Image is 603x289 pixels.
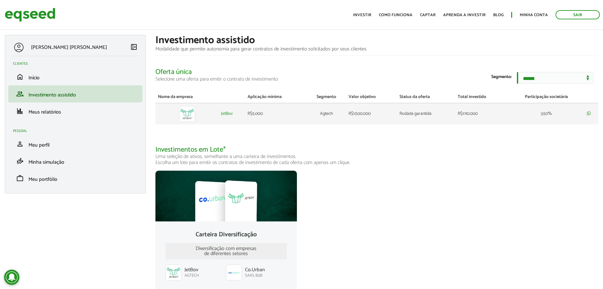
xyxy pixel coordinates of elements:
a: Como funciona [379,13,412,17]
p: SaaS B2B [226,273,286,278]
span: group [16,90,24,98]
td: R$1.500.000 [346,103,397,124]
span: Meu portfólio [28,175,57,184]
a: homeInício [13,73,138,81]
p: Modalidade que permite autonomia para gerar contratos de investimento solicitados por seus clientes [155,46,598,52]
h2: Clientes [13,62,142,66]
td: R$1.110.000 [455,103,508,124]
td: Rodada garantida [397,103,455,124]
span: Meus relatórios [28,108,61,116]
li: Meu perfil [8,135,142,153]
span: finance [16,107,24,115]
div: Carteira Diversificação [166,232,286,238]
td: R$5.000 [245,103,307,124]
a: Captar [420,13,436,17]
h2: Oferta única [155,68,598,82]
li: Meu portfólio [8,170,142,187]
div: Diversificação com empresas de diferentes setores [166,243,286,259]
h2: Pessoal [13,129,142,133]
a: Investir [353,13,371,17]
a: Sair [556,10,600,19]
img: avatar-co.urban_.jpg [226,265,242,280]
a: Compartilhar rodada por whatsapp [587,111,591,116]
td: Agtech [307,103,346,124]
p: [PERSON_NAME] [PERSON_NAME] [31,44,107,50]
li: Minha simulação [8,153,142,170]
a: workMeu portfólio [13,174,138,182]
span: person [16,140,24,148]
label: Segmento: [491,75,512,79]
th: Participação societária [508,91,584,103]
a: Colapsar menu [130,43,138,52]
th: Nome da empresa [155,91,218,103]
li: Meus relatórios [8,102,142,120]
p: JetBov [185,265,198,273]
p: Selecione uma oferta para emitir o contrato de investimento [155,76,598,82]
li: Início [8,68,142,85]
th: Aplicação mínima [245,91,307,103]
a: Blog [493,13,504,17]
a: finance_modeMinha simulação [13,157,138,165]
a: financeMeus relatórios [13,107,138,115]
h1: Investimento assistido [155,35,598,46]
span: Início [28,74,40,82]
p: Uma seleção de ativos, semelhante a uma carteira de investimentos. Escolha um lote para emitir os... [155,154,598,166]
a: Aprenda a investir [443,13,486,17]
span: left_panel_close [130,43,138,51]
span: home [16,73,24,81]
a: groupInvestimento assistido [13,90,138,98]
a: JetBov [221,112,233,116]
span: finance_mode [16,157,24,165]
li: Investimento assistido [8,85,142,102]
span: Investimento assistido [28,91,76,99]
span: Minha simulação [28,158,64,167]
td: 3,50% [508,103,584,124]
th: Segmento [307,91,346,103]
img: EqSeed [5,6,55,23]
a: Minha conta [520,13,548,17]
th: Status da oferta [397,91,455,103]
span: Meu perfil [28,141,50,149]
p: Agtech [166,273,226,278]
img: logo_jetbov.jpg [166,265,181,280]
th: Valor objetivo [346,91,397,103]
h2: Investimentos em Lote* [155,146,598,166]
span: work [16,174,24,182]
a: personMeu perfil [13,140,138,148]
th: Total investido [455,91,508,103]
p: Co.Urban [245,265,265,273]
